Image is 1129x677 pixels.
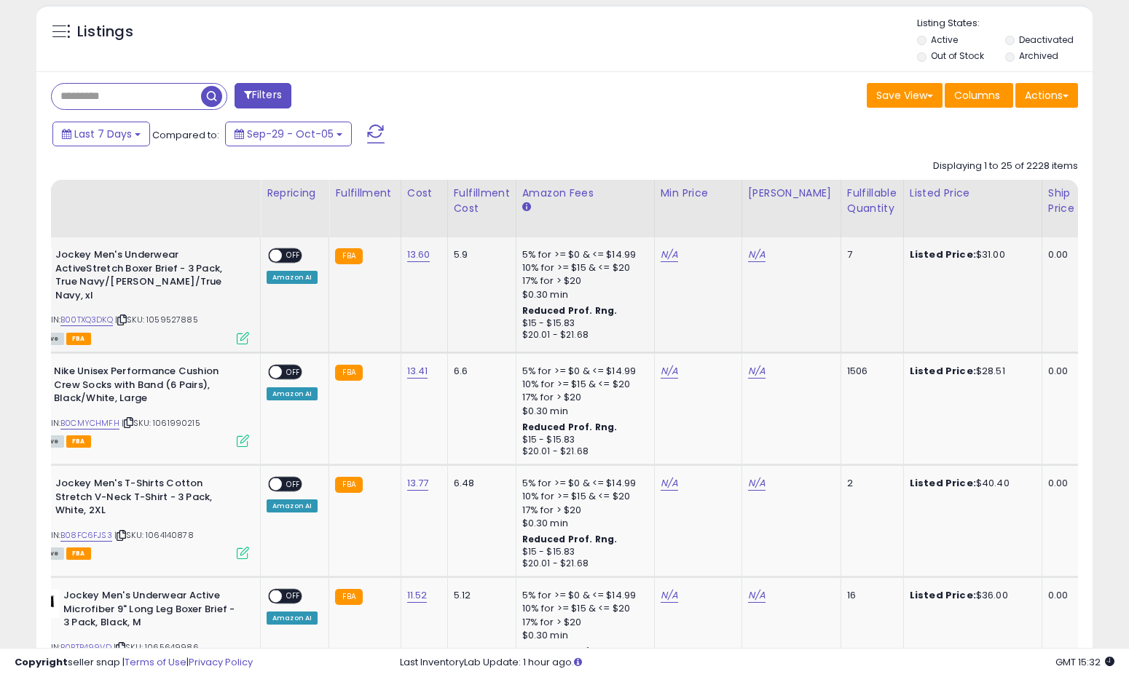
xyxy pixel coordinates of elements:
button: Actions [1015,83,1078,108]
span: Compared to: [152,128,219,142]
div: seller snap | | [15,656,253,670]
div: Amazon AI [267,387,318,400]
div: 10% for >= $15 & <= $20 [522,261,643,274]
label: Deactivated [1019,33,1074,46]
div: Amazon AI [267,499,318,512]
b: Reduced Prof. Rng. [522,533,618,545]
a: Privacy Policy [189,655,253,669]
div: [PERSON_NAME] [748,186,835,201]
a: B00TXQ3DKQ [60,314,113,326]
span: FBA [66,435,91,448]
a: N/A [661,476,678,491]
a: N/A [661,248,678,262]
span: OFF [282,366,305,379]
div: $0.30 min [522,517,643,530]
div: Ship Price [1048,186,1077,216]
div: Fulfillment [335,186,394,201]
div: 5.12 [454,589,505,602]
b: Listed Price: [910,364,976,378]
span: FBA [66,333,91,345]
small: FBA [335,248,362,264]
button: Last 7 Days [52,122,150,146]
div: 17% for > $20 [522,504,643,517]
div: 1506 [847,365,892,378]
div: Cost [407,186,441,201]
span: | SKU: 1059527885 [115,314,198,325]
a: N/A [661,364,678,379]
div: 5% for >= $0 & <= $14.99 [522,248,643,261]
div: 17% for > $20 [522,616,643,629]
div: $15 - $15.83 [522,317,643,330]
div: 10% for >= $15 & <= $20 [522,378,643,391]
div: Title [27,186,254,201]
div: $20.01 - $21.68 [522,558,643,570]
label: Active [931,33,958,46]
div: $0.30 min [522,629,643,642]
div: Listed Price [910,186,1036,201]
b: Reduced Prof. Rng. [522,304,618,317]
div: $0.30 min [522,405,643,418]
button: Columns [945,83,1013,108]
div: $20.01 - $21.68 [522,446,643,458]
a: 13.41 [407,364,428,379]
button: Save View [867,83,943,108]
div: 5% for >= $0 & <= $14.99 [522,477,643,490]
label: Out of Stock [931,50,984,62]
div: 0.00 [1048,477,1072,490]
div: $0.30 min [522,288,643,301]
span: | SKU: 1061990215 [122,417,200,429]
div: 5.9 [454,248,505,261]
span: Last 7 Days [74,127,132,141]
a: 11.52 [407,588,428,603]
a: B0CMYCHMFH [60,417,119,429]
span: OFF [282,250,305,262]
small: FBA [335,365,362,381]
a: 13.77 [407,476,429,491]
div: 10% for >= $15 & <= $20 [522,602,643,615]
div: 2 [847,477,892,490]
a: Terms of Use [125,655,186,669]
label: Archived [1019,50,1058,62]
button: Filters [235,83,291,108]
a: N/A [661,588,678,603]
div: Min Price [661,186,736,201]
div: 6.6 [454,365,505,378]
span: | SKU: 1064140878 [114,529,194,541]
span: FBA [66,547,91,560]
span: Sep-29 - Oct-05 [247,127,334,141]
div: Amazon AI [267,271,318,284]
div: 6.48 [454,477,505,490]
div: Displaying 1 to 25 of 2228 items [933,159,1078,173]
div: 0.00 [1048,365,1072,378]
b: Listed Price: [910,248,976,261]
div: 7 [847,248,892,261]
b: Jockey Men's T-Shirts Cotton Stretch V-Neck T-Shirt - 3 Pack, White, 2XL [55,477,232,521]
div: $15 - $15.83 [522,546,643,558]
b: Listed Price: [910,476,976,490]
div: $28.51 [910,365,1031,378]
a: N/A [748,476,766,491]
a: 13.60 [407,248,430,262]
span: 2025-10-13 15:32 GMT [1055,655,1114,669]
div: 17% for > $20 [522,391,643,404]
strong: Copyright [15,655,68,669]
b: Reduced Prof. Rng. [522,421,618,433]
div: $36.00 [910,589,1031,602]
div: Repricing [267,186,323,201]
div: $40.40 [910,477,1031,490]
div: $15 - $15.83 [522,434,643,446]
small: FBA [335,589,362,605]
div: Fulfillment Cost [454,186,510,216]
div: 10% for >= $15 & <= $20 [522,490,643,503]
p: Listing States: [917,17,1093,31]
div: 0.00 [1048,248,1072,261]
b: Nike Unisex Performance Cushion Crew Socks with Band (6 Pairs), Black/White, Large [54,365,231,409]
b: Jockey Men's Underwear ActiveStretch Boxer Brief - 3 Pack, True Navy/[PERSON_NAME]/True Navy, xl [55,248,232,306]
div: 16 [847,589,892,602]
span: OFF [282,590,305,603]
button: Sep-29 - Oct-05 [225,122,352,146]
div: Fulfillable Quantity [847,186,897,216]
div: 5% for >= $0 & <= $14.99 [522,589,643,602]
h5: Listings [77,22,133,42]
small: Amazon Fees. [522,201,531,214]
